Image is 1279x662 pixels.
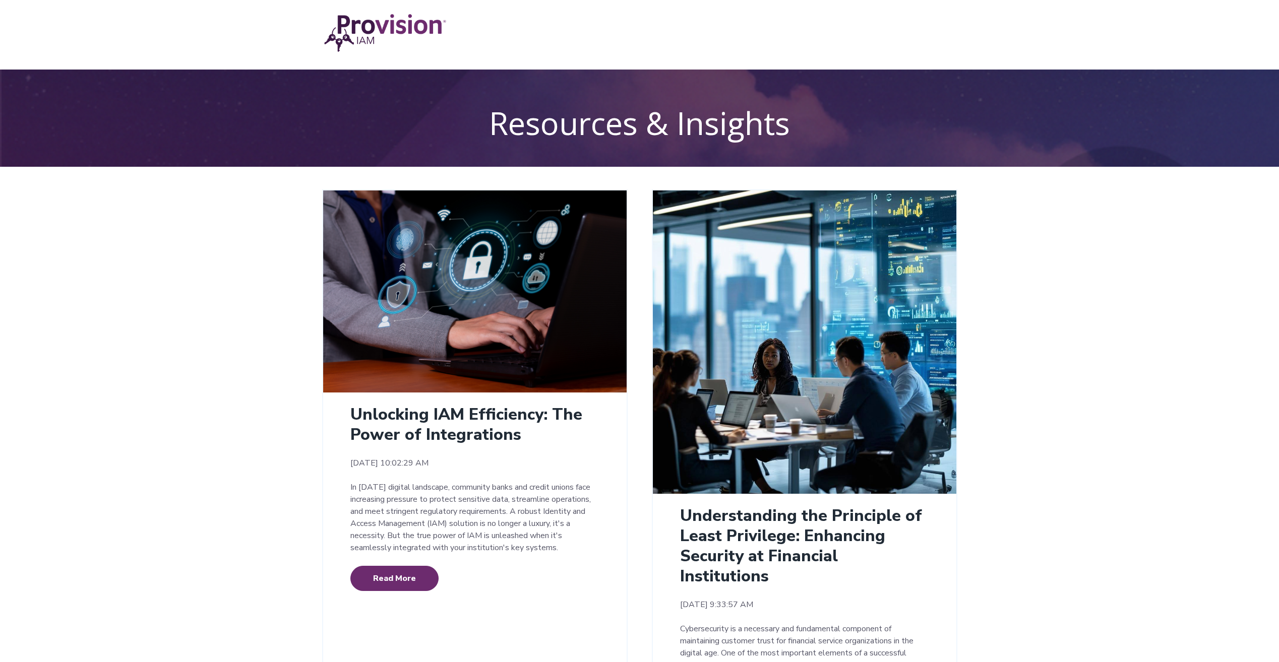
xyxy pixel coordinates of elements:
time: [DATE] 9:33:57 AM [680,599,929,611]
p: In [DATE] digital landscape, community banks and credit unions face increasing pressure to protec... [350,481,599,554]
span: Resources & Insights [489,102,790,144]
img: Provision IAM [322,13,448,53]
time: [DATE] 10:02:29 AM [350,457,599,469]
a: Understanding the Principle of Least Privilege: Enhancing Security at Financial Institutions [680,505,922,587]
a: Read More [350,566,439,591]
a: Unlocking IAM Efficiency: The Power of Integrations [350,404,582,445]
